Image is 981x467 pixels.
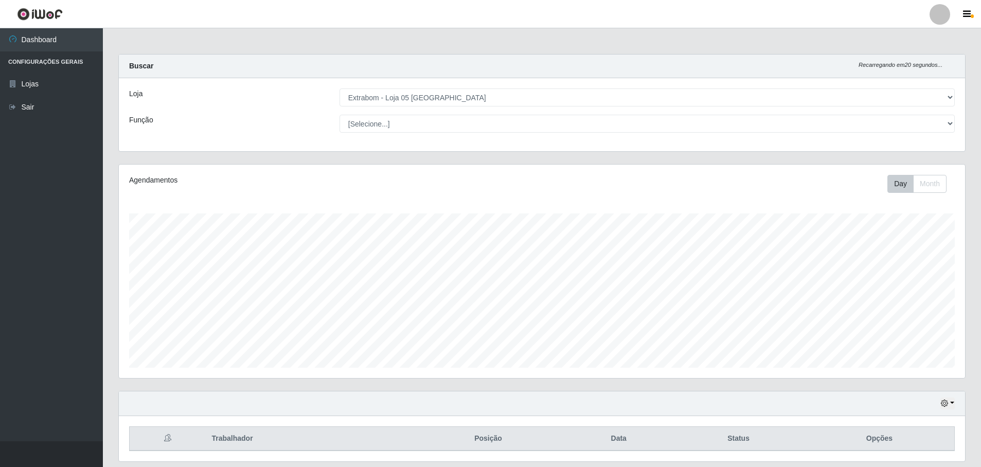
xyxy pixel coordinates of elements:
[17,8,63,21] img: CoreUI Logo
[859,62,942,68] i: Recarregando em 20 segundos...
[205,427,411,451] th: Trabalhador
[129,88,142,99] label: Loja
[805,427,955,451] th: Opções
[129,115,153,125] label: Função
[565,427,672,451] th: Data
[913,175,947,193] button: Month
[412,427,565,451] th: Posição
[887,175,955,193] div: Toolbar with button groups
[887,175,914,193] button: Day
[129,62,153,70] strong: Buscar
[672,427,805,451] th: Status
[129,175,464,186] div: Agendamentos
[887,175,947,193] div: First group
